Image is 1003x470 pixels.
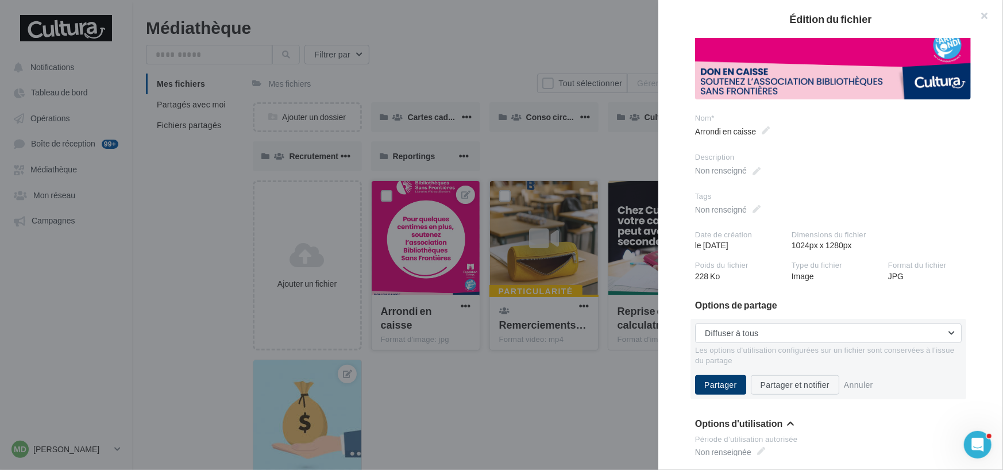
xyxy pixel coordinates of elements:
button: Partager [695,375,746,395]
div: Les options d’utilisation configurées sur un fichier sont conservées à l’issue du partage [695,345,962,366]
span: Non renseignée [695,444,765,460]
iframe: Intercom live chat [964,431,992,459]
div: Format du fichier [888,260,975,271]
div: Description [695,152,975,163]
div: le [DATE] [695,230,792,252]
div: 1024px x 1280px [792,230,985,252]
span: Non renseigné [695,163,761,179]
div: Poids du fichier [695,260,782,271]
div: JPG [888,260,985,282]
div: 228 Ko [695,260,792,282]
span: Diffuser à tous [705,328,758,338]
h2: Édition du fichier [677,14,985,24]
div: Dimensions du fichier [792,230,975,240]
div: Non renseigné [695,204,747,215]
span: Arrondi en caisse [695,124,770,140]
div: Période d’utilisation autorisée [695,434,975,445]
div: Tags [695,191,975,202]
button: Annuler [839,378,878,392]
span: Options d'utilisation [695,419,783,428]
button: Options d'utilisation [695,418,794,432]
div: Image [792,260,888,282]
button: Partager et notifier [751,375,839,395]
div: Options de partage [695,301,975,310]
div: Type du fichier [792,260,879,271]
button: Diffuser à tous [695,323,962,343]
div: Date de création [695,230,782,240]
